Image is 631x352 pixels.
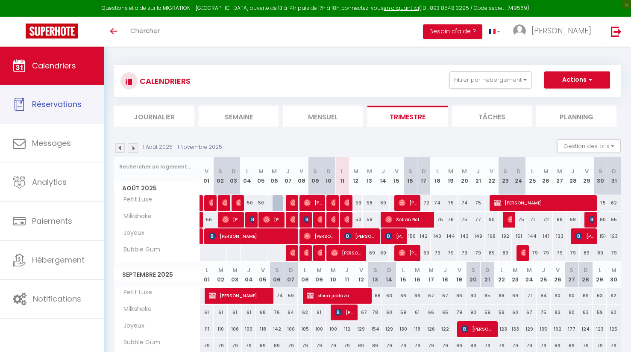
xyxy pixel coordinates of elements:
[256,305,270,320] div: 68
[431,157,444,195] th: 18
[607,288,621,304] div: 62
[566,157,580,195] th: 28
[312,262,326,288] th: 09
[344,195,349,211] span: [PERSON_NAME]
[130,26,160,35] span: Chercher
[200,195,204,211] a: Stéfany Rl
[444,212,458,228] div: 76
[443,266,447,274] abbr: J
[566,212,580,228] div: 69
[508,305,522,320] div: 60
[461,321,493,337] span: [PERSON_NAME]
[32,254,85,265] span: Hébergement
[322,157,336,195] th: 10
[209,195,214,211] span: [PERSON_NAME]
[304,228,336,244] span: [PERSON_NAME]
[471,212,485,228] div: 77
[382,305,396,320] div: 60
[335,304,353,320] span: [PERSON_NAME]
[290,195,295,211] span: [PERSON_NAME]
[452,262,467,288] th: 19
[307,287,366,304] span: cloria joalaza
[578,262,593,288] th: 28
[580,157,593,195] th: 29
[458,245,471,261] div: 79
[331,195,336,211] span: [PERSON_NAME]
[539,228,553,244] div: 141
[353,167,358,175] abbr: M
[480,288,494,304] div: 65
[382,288,396,304] div: 63
[521,245,525,261] span: Simon Cuppuleri
[143,143,222,151] p: 1 Août 2025 - 1 Novembre 2025
[349,212,363,228] div: 50
[471,245,485,261] div: 79
[256,262,270,288] th: 05
[340,262,354,288] th: 11
[312,305,326,320] div: 61
[410,262,424,288] th: 16
[471,195,485,211] div: 75
[522,288,537,304] div: 71
[494,288,508,304] div: 68
[359,266,363,274] abbr: V
[390,157,403,195] th: 15
[116,245,162,254] span: Bubble Gum
[522,262,537,288] th: 24
[539,212,553,228] div: 72
[363,212,376,228] div: 58
[462,167,467,175] abbr: M
[218,167,222,175] abbr: S
[508,262,522,288] th: 23
[417,157,431,195] th: 17
[599,266,601,274] abbr: L
[444,228,458,244] div: 144
[114,106,194,127] li: Journalier
[480,262,494,288] th: 21
[431,245,444,261] div: 79
[410,288,424,304] div: 66
[593,228,607,244] div: 151
[525,228,539,244] div: 144
[258,167,264,175] abbr: M
[438,305,452,320] div: 65
[114,182,200,195] span: Août 2025
[490,167,493,175] abbr: V
[503,167,507,175] abbr: S
[485,157,499,195] th: 22
[368,262,382,288] th: 13
[522,305,537,320] div: 67
[537,305,551,320] div: 75
[214,305,228,320] div: 61
[403,157,417,195] th: 16
[349,195,363,211] div: 53
[270,288,284,304] div: 74
[283,106,363,127] li: Mensuel
[458,195,471,211] div: 74
[281,157,295,195] th: 07
[116,305,154,314] span: Milkshake
[499,245,512,261] div: 89
[241,195,254,211] div: 50
[326,262,340,288] th: 10
[218,266,223,274] abbr: M
[384,4,419,12] a: en cliquant ici
[485,212,499,228] div: 90
[299,167,303,175] abbr: V
[607,245,621,261] div: 79
[452,305,467,320] div: 79
[32,216,72,226] span: Paiements
[387,266,391,274] abbr: D
[344,228,376,244] span: [PERSON_NAME]
[476,167,480,175] abbr: J
[331,211,336,228] span: [PERSON_NAME]
[275,266,279,274] abbr: S
[599,167,602,175] abbr: S
[363,195,376,211] div: 58
[317,245,322,261] span: [PERSON_NAME]
[373,266,377,274] abbr: S
[119,159,195,175] input: Rechercher un logement...
[424,262,438,288] th: 17
[232,266,238,274] abbr: M
[467,262,481,288] th: 20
